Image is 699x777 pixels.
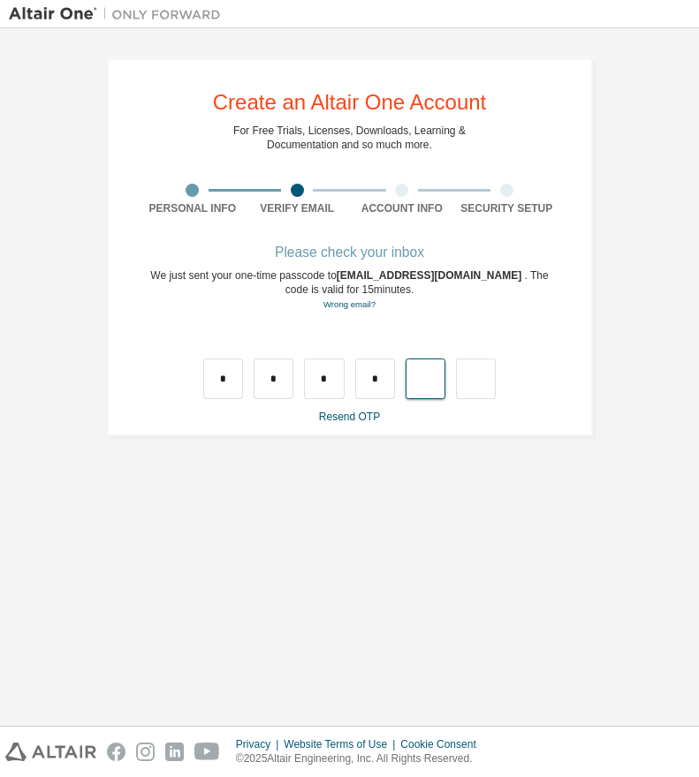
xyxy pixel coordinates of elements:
div: Create an Altair One Account [213,92,487,113]
img: instagram.svg [136,743,155,761]
img: youtube.svg [194,743,220,761]
img: facebook.svg [107,743,125,761]
div: Personal Info [141,201,246,215]
div: Please check your inbox [141,247,559,258]
div: Verify Email [245,201,350,215]
a: Resend OTP [319,411,380,423]
div: Account Info [350,201,455,215]
img: altair_logo.svg [5,743,96,761]
p: © 2025 Altair Engineering, Inc. All Rights Reserved. [236,751,487,766]
span: [EMAIL_ADDRESS][DOMAIN_NAME] [337,269,525,282]
div: Privacy [236,737,284,751]
div: Cookie Consent [400,737,486,751]
div: Security Setup [454,201,559,215]
div: We just sent your one-time passcode to . The code is valid for 15 minutes. [141,268,559,312]
div: Website Terms of Use [284,737,400,751]
div: For Free Trials, Licenses, Downloads, Learning & Documentation and so much more. [233,124,466,152]
img: linkedin.svg [165,743,184,761]
img: Altair One [9,5,230,23]
a: Go back to the registration form [323,299,376,309]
